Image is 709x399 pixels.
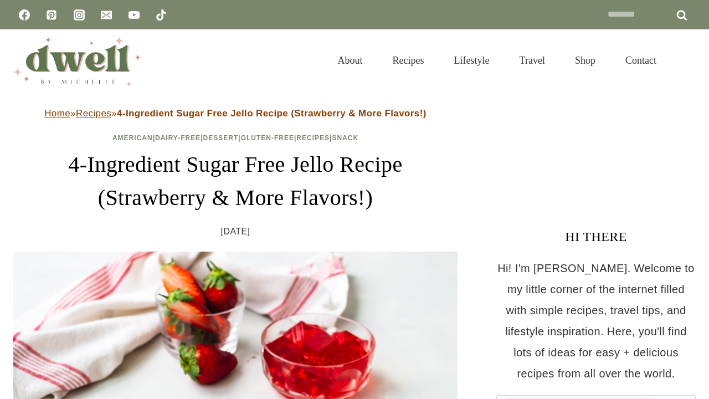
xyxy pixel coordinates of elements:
[44,108,427,119] span: » »
[496,227,696,247] h3: HI THERE
[296,134,330,142] a: Recipes
[13,148,458,214] h1: 4-Ingredient Sugar Free Jello Recipe (Strawberry & More Flavors!)
[95,4,117,26] a: Email
[76,108,111,119] a: Recipes
[117,108,427,119] strong: 4-Ingredient Sugar Free Jello Recipe (Strawberry & More Flavors!)
[677,51,696,70] button: View Search Form
[13,35,141,86] img: DWELL by michelle
[150,4,172,26] a: TikTok
[496,258,696,384] p: Hi! I'm [PERSON_NAME]. Welcome to my little corner of the internet filled with simple recipes, tr...
[68,4,90,26] a: Instagram
[323,41,671,80] nav: Primary Navigation
[44,108,70,119] a: Home
[112,134,358,142] span: | | | | |
[439,41,505,80] a: Lifestyle
[203,134,239,142] a: Dessert
[40,4,63,26] a: Pinterest
[221,223,250,240] time: [DATE]
[378,41,439,80] a: Recipes
[560,41,610,80] a: Shop
[13,4,35,26] a: Facebook
[112,134,153,142] a: American
[505,41,560,80] a: Travel
[241,134,294,142] a: Gluten-Free
[610,41,671,80] a: Contact
[332,134,358,142] a: Snack
[323,41,378,80] a: About
[155,134,201,142] a: Dairy-Free
[123,4,145,26] a: YouTube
